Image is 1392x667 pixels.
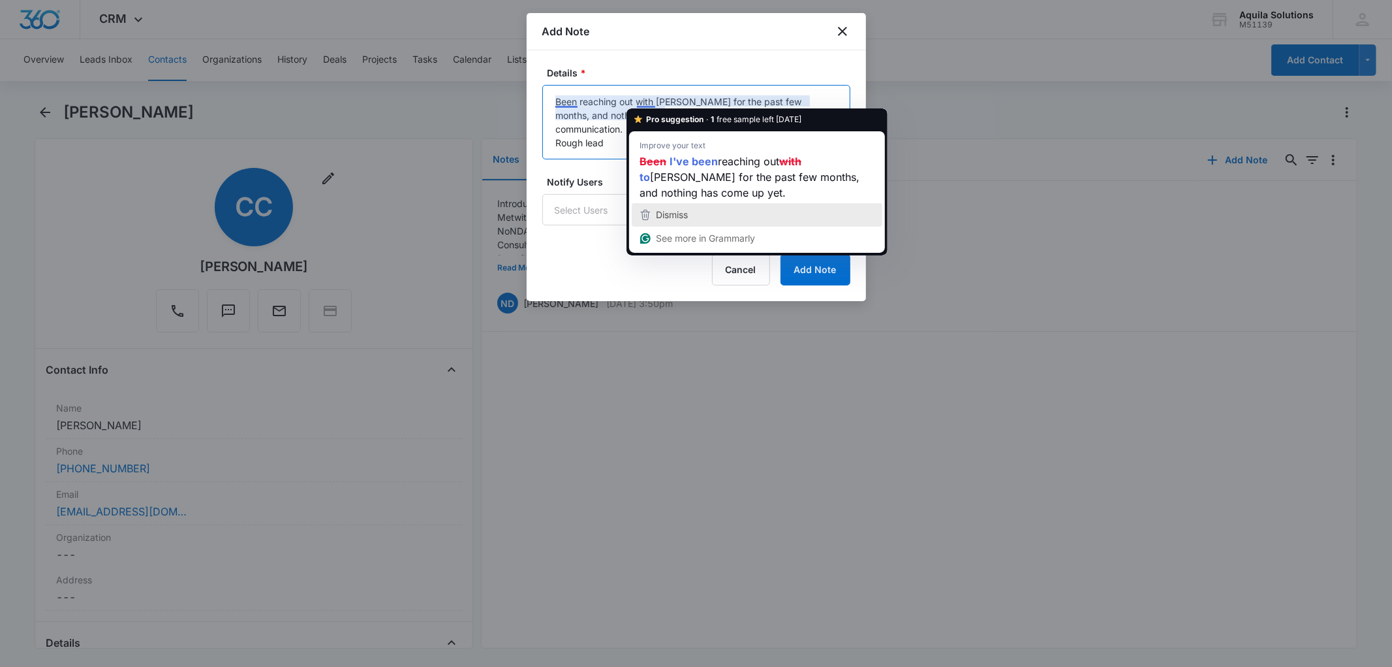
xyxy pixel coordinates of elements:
[835,24,850,39] button: close
[548,175,856,189] label: Notify Users
[542,24,590,39] h1: Add Note
[712,254,770,285] button: Cancel
[542,85,850,159] textarea: To enrich screen reader interactions, please activate Accessibility in Grammarly extension settings
[548,66,856,80] label: Details
[781,254,850,285] button: Add Note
